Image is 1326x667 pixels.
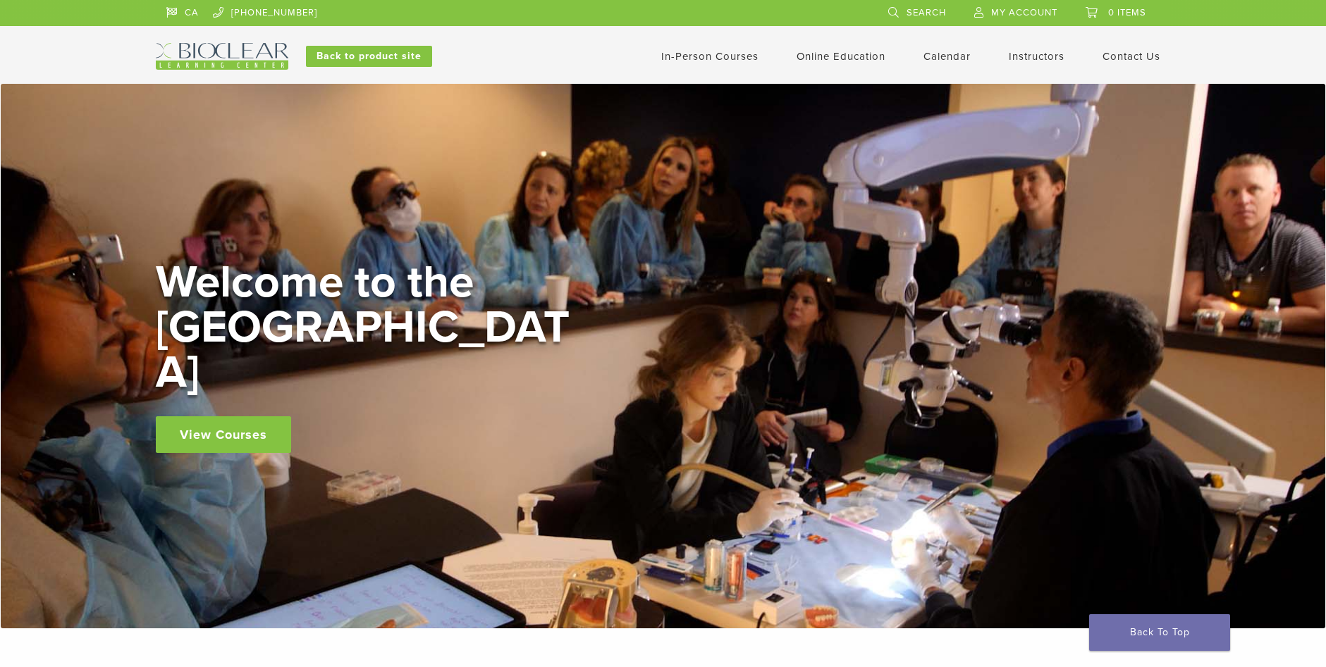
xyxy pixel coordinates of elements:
[1009,50,1064,63] a: Instructors
[797,50,885,63] a: Online Education
[923,50,971,63] a: Calendar
[1103,50,1160,63] a: Contact Us
[1108,7,1146,18] span: 0 items
[306,46,432,67] a: Back to product site
[1089,614,1230,651] a: Back To Top
[156,43,288,70] img: Bioclear
[661,50,759,63] a: In-Person Courses
[156,260,579,395] h2: Welcome to the [GEOGRAPHIC_DATA]
[156,416,291,453] a: View Courses
[991,7,1057,18] span: My Account
[907,7,946,18] span: Search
